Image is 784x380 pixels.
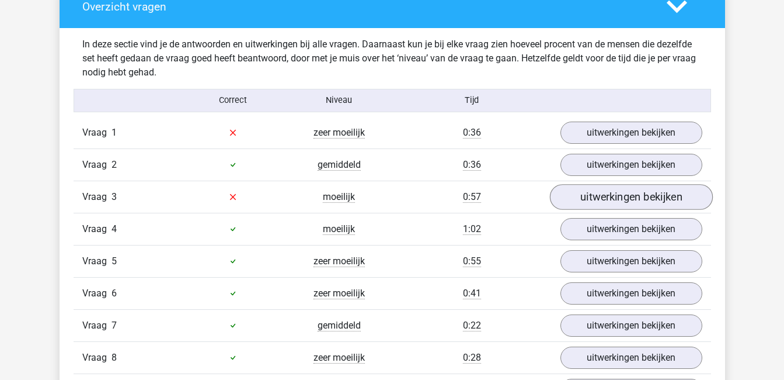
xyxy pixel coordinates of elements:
span: zeer moeilijk [313,255,365,267]
span: 8 [111,352,117,363]
span: Vraag [82,319,111,333]
a: uitwerkingen bekijken [560,218,702,240]
a: uitwerkingen bekijken [560,282,702,305]
a: uitwerkingen bekijken [560,154,702,176]
a: uitwerkingen bekijken [560,315,702,337]
span: zeer moeilijk [313,127,365,139]
span: 0:55 [463,255,481,267]
span: Vraag [82,126,111,140]
span: gemiddeld [318,159,361,171]
span: 0:36 [463,159,481,171]
span: Vraag [82,351,111,365]
span: Vraag [82,190,111,204]
span: 0:57 [463,191,481,203]
span: zeer moeilijk [313,352,365,364]
span: moeilijk [323,223,355,235]
div: Correct [180,94,286,107]
span: 1:02 [463,223,481,235]
span: 0:36 [463,127,481,139]
span: Vraag [82,158,111,172]
span: 6 [111,288,117,299]
div: Niveau [286,94,392,107]
span: 0:28 [463,352,481,364]
span: zeer moeilijk [313,288,365,299]
span: gemiddeld [318,320,361,331]
a: uitwerkingen bekijken [560,122,702,144]
a: uitwerkingen bekijken [560,347,702,369]
span: Vraag [82,254,111,268]
span: 3 [111,191,117,202]
span: Vraag [82,286,111,300]
span: moeilijk [323,191,355,203]
span: 2 [111,159,117,170]
span: Vraag [82,222,111,236]
a: uitwerkingen bekijken [560,250,702,272]
span: 5 [111,255,117,267]
span: 0:22 [463,320,481,331]
span: 7 [111,320,117,331]
span: 0:41 [463,288,481,299]
a: uitwerkingen bekijken [549,184,712,210]
span: 4 [111,223,117,234]
div: Tijd [392,94,551,107]
span: 1 [111,127,117,138]
div: In deze sectie vind je de antwoorden en uitwerkingen bij alle vragen. Daarnaast kun je bij elke v... [74,37,711,80]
